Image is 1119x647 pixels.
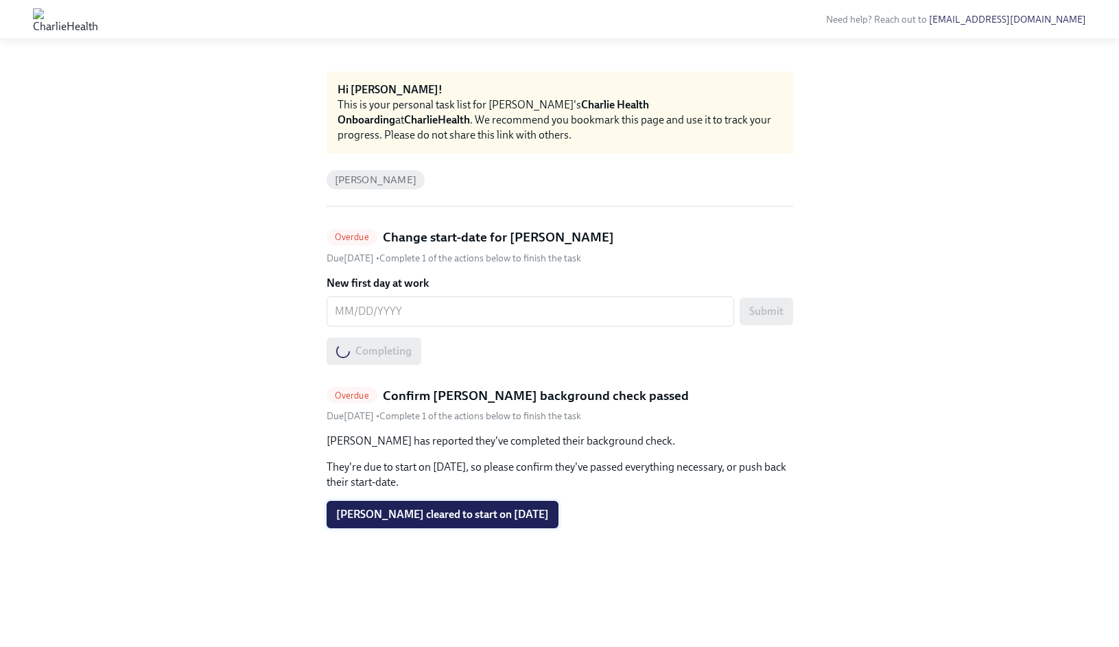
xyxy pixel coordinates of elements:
[929,14,1086,25] a: [EMAIL_ADDRESS][DOMAIN_NAME]
[327,387,793,423] a: OverdueConfirm [PERSON_NAME] background check passedDue[DATE] •Complete 1 of the actions below to...
[327,228,793,265] a: OverdueChange start-date for [PERSON_NAME]Due[DATE] •Complete 1 of the actions below to finish th...
[327,252,376,264] span: Thursday, October 9th 2025, 10:00 am
[33,8,98,30] img: CharlieHealth
[404,113,470,126] strong: CharlieHealth
[327,390,377,401] span: Overdue
[327,501,558,528] button: [PERSON_NAME] cleared to start on [DATE]
[327,276,793,291] label: New first day at work
[327,410,376,422] span: Thursday, October 9th 2025, 10:00 am
[327,232,377,242] span: Overdue
[327,410,581,423] div: • Complete 1 of the actions below to finish the task
[327,175,425,185] span: [PERSON_NAME]
[338,83,443,96] strong: Hi [PERSON_NAME]!
[336,508,549,521] span: [PERSON_NAME] cleared to start on [DATE]
[338,97,782,143] div: This is your personal task list for [PERSON_NAME]'s at . We recommend you bookmark this page and ...
[327,252,581,265] div: • Complete 1 of the actions below to finish the task
[826,14,1086,25] span: Need help? Reach out to
[327,434,793,449] p: [PERSON_NAME] has reported they've completed their background check.
[383,228,614,246] h5: Change start-date for [PERSON_NAME]
[383,387,689,405] h5: Confirm [PERSON_NAME] background check passed
[327,460,793,490] p: They're due to start on [DATE], so please confirm they've passed everything necessary, or push ba...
